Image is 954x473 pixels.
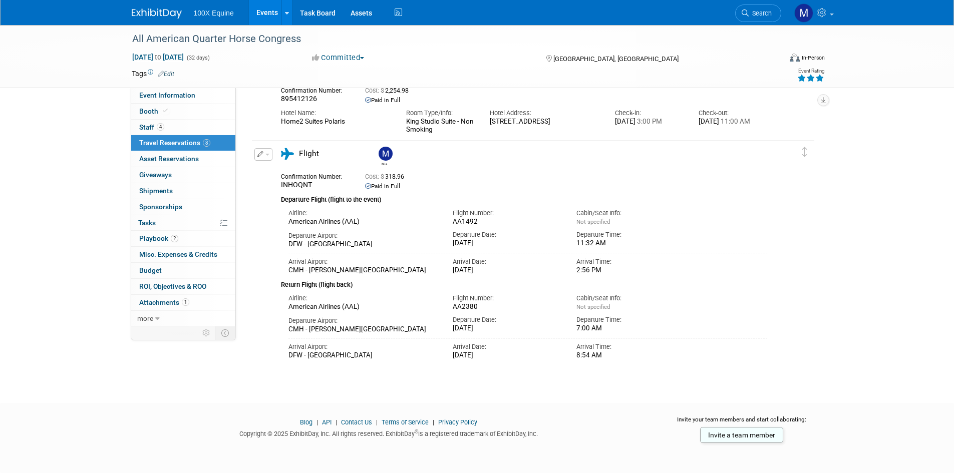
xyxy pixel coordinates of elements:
div: Arrival Time: [576,257,685,266]
span: Booth [139,107,170,115]
div: Hotel Address: [490,109,600,118]
div: Return Flight (flight back) [281,274,768,290]
span: Attachments [139,298,189,306]
div: Confirmation Number: [281,170,350,181]
div: Arrival Airport: [288,257,438,266]
div: Paid in Full [365,97,726,104]
span: Flight [299,149,319,158]
span: 8 [203,139,210,147]
a: Privacy Policy [438,418,477,426]
span: Sponsorships [139,203,182,211]
a: ROI, Objectives & ROO [131,279,235,294]
div: Airline: [288,209,438,218]
span: 11:00 AM [719,118,750,125]
div: Departure Date: [453,230,561,239]
div: DFW - [GEOGRAPHIC_DATA] [288,240,438,249]
div: Confirmation Number: [281,84,350,95]
span: | [333,418,340,426]
span: 4 [157,123,164,131]
div: Event Rating [797,69,824,74]
a: Edit [158,71,174,78]
i: Click and drag to move item [802,147,807,157]
a: Event Information [131,88,235,103]
div: Departure Airport: [288,316,438,325]
span: [DATE] [DATE] [132,53,184,62]
span: Not specified [576,303,610,310]
span: 2,254.98 [365,87,413,94]
img: Mia Maniaci [794,4,813,23]
span: Cost: $ [365,173,385,180]
a: Shipments [131,183,235,199]
div: 2:56 PM [576,266,685,275]
a: Invite a team member [700,427,783,443]
div: Event Format [722,52,825,67]
span: | [314,418,321,426]
div: Cabin/Seat Info: [576,294,685,303]
a: more [131,311,235,326]
div: Invite your team members and start collaborating: [661,415,823,430]
a: Search [735,5,781,22]
span: ROI, Objectives & ROO [139,282,206,290]
div: American Airlines (AAL) [288,218,438,226]
div: Flight Number: [453,209,561,218]
div: [DATE] [615,118,684,126]
div: Departure Time: [576,315,685,324]
a: Terms of Service [382,418,429,426]
span: Travel Reservations [139,139,210,147]
span: INHOQNT [281,181,312,189]
div: King Studio Suite - Non Smoking [406,118,475,134]
a: Asset Reservations [131,151,235,167]
a: Blog [300,418,312,426]
div: Arrival Date: [453,342,561,351]
div: DFW - [GEOGRAPHIC_DATA] [288,351,438,360]
span: 100X Equine [194,9,234,17]
div: AA1492 [453,218,561,226]
span: 895412126 [281,95,317,103]
span: Playbook [139,234,178,242]
div: 7:00 AM [576,324,685,333]
div: Mia Maniaci [379,161,391,166]
div: Departure Time: [576,230,685,239]
div: [DATE] [453,351,561,360]
a: Staff4 [131,120,235,135]
a: Playbook2 [131,231,235,246]
a: Attachments1 [131,295,235,310]
div: [DATE] [453,239,561,248]
div: CMH - [PERSON_NAME][GEOGRAPHIC_DATA] [288,325,438,334]
div: Flight Number: [453,294,561,303]
span: 3:00 PM [635,118,662,125]
div: 8:54 AM [576,351,685,360]
sup: ® [415,429,418,434]
div: CMH - [PERSON_NAME][GEOGRAPHIC_DATA] [288,266,438,275]
span: Asset Reservations [139,155,199,163]
span: Not specified [576,218,610,225]
span: 1 [182,298,189,306]
div: [DATE] [699,118,767,126]
div: 11:32 AM [576,239,685,248]
span: to [153,53,163,61]
div: Arrival Airport: [288,342,438,351]
div: Room Type/Info: [406,109,475,118]
img: ExhibitDay [132,9,182,19]
img: Format-Inperson.png [790,54,800,62]
td: Personalize Event Tab Strip [198,326,215,339]
a: Booth [131,104,235,119]
div: Check-in: [615,109,684,118]
span: Staff [139,123,164,131]
div: Check-out: [699,109,767,118]
img: Mia Maniaci [379,147,393,161]
span: | [430,418,437,426]
div: Departure Date: [453,315,561,324]
a: Travel Reservations8 [131,135,235,151]
span: Budget [139,266,162,274]
div: [DATE] [453,266,561,275]
span: Misc. Expenses & Credits [139,250,217,258]
i: Booth reservation complete [163,108,168,114]
a: Contact Us [341,418,372,426]
span: Tasks [138,219,156,227]
span: Giveaways [139,171,172,179]
span: 2 [171,235,178,242]
div: Hotel Name: [281,109,391,118]
div: In-Person [801,54,825,62]
a: Giveaways [131,167,235,183]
